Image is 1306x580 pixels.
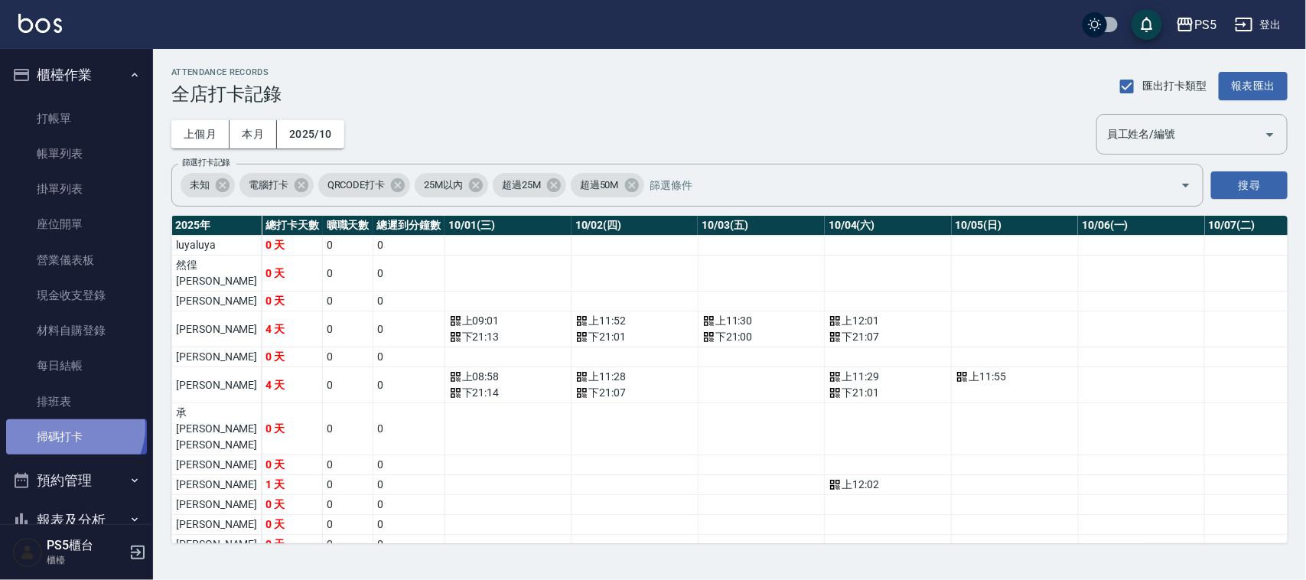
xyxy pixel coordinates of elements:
[373,236,445,256] td: 0
[6,101,147,136] a: 打帳單
[6,419,147,455] a: 掃碼打卡
[323,515,373,535] td: 0
[323,367,373,403] td: 0
[829,329,947,345] div: 下 21:07
[6,500,147,540] button: 報表及分析
[1078,216,1205,236] th: 10/06(一)
[262,236,323,256] td: 0 天
[239,178,298,193] span: 電腦打卡
[172,347,262,367] td: [PERSON_NAME]
[415,173,488,197] div: 25M以內
[6,207,147,242] a: 座位開單
[6,313,147,348] a: 材料自購登錄
[277,120,344,148] button: 2025/10
[571,173,644,197] div: 超過50M
[373,403,445,455] td: 0
[318,178,395,193] span: QRCODE打卡
[373,292,445,311] td: 0
[373,367,445,403] td: 0
[323,475,373,495] td: 0
[262,347,323,367] td: 0 天
[1211,171,1288,200] button: 搜尋
[323,403,373,455] td: 0
[172,535,262,555] td: [PERSON_NAME]
[239,173,314,197] div: 電腦打卡
[6,136,147,171] a: 帳單列表
[323,216,373,236] th: 曠職天數
[829,313,947,329] div: 上 12:01
[262,367,323,403] td: 4 天
[1170,9,1223,41] button: PS5
[323,347,373,367] td: 0
[575,369,694,385] div: 上 11:28
[702,313,821,329] div: 上 11:30
[262,495,323,515] td: 0 天
[646,172,1154,199] input: 篩選條件
[171,83,282,105] h3: 全店打卡記錄
[230,120,277,148] button: 本月
[829,369,947,385] div: 上 11:29
[373,475,445,495] td: 0
[493,173,566,197] div: 超過25M
[449,313,568,329] div: 上 09:01
[6,278,147,313] a: 現金收支登錄
[415,178,472,193] span: 25M以內
[1219,72,1288,100] button: 報表匯出
[6,348,147,383] a: 每日結帳
[172,256,262,292] td: 然徨[PERSON_NAME]
[262,216,323,236] th: 總打卡天數
[373,455,445,475] td: 0
[262,403,323,455] td: 0 天
[373,515,445,535] td: 0
[698,216,825,236] th: 10/03(五)
[575,313,694,329] div: 上 11:52
[323,455,373,475] td: 0
[373,216,445,236] th: 總遲到分鐘數
[323,236,373,256] td: 0
[1132,9,1162,40] button: save
[956,369,1074,385] div: 上 11:55
[449,369,568,385] div: 上 08:58
[47,553,125,567] p: 櫃檯
[172,236,262,256] td: luyaluya
[493,178,550,193] span: 超過25M
[182,157,230,168] label: 篩選打卡記錄
[172,455,262,475] td: [PERSON_NAME]
[172,292,262,311] td: [PERSON_NAME]
[575,329,694,345] div: 下 21:01
[449,329,568,345] div: 下 21:13
[373,347,445,367] td: 0
[172,495,262,515] td: [PERSON_NAME]
[373,495,445,515] td: 0
[323,256,373,292] td: 0
[1258,122,1282,147] button: Open
[18,14,62,33] img: Logo
[172,311,262,347] td: [PERSON_NAME]
[1229,11,1288,39] button: 登出
[262,292,323,311] td: 0 天
[172,216,262,236] th: 2025 年
[829,385,947,401] div: 下 21:01
[323,495,373,515] td: 0
[318,173,411,197] div: QRCODE打卡
[262,311,323,347] td: 4 天
[172,367,262,403] td: [PERSON_NAME]
[1174,173,1198,197] button: Open
[262,455,323,475] td: 0 天
[572,216,699,236] th: 10/02(四)
[181,178,219,193] span: 未知
[6,461,147,500] button: 預約管理
[829,477,947,493] div: 上 12:02
[171,67,282,77] h2: ATTENDANCE RECORDS
[323,292,373,311] td: 0
[323,535,373,555] td: 0
[262,256,323,292] td: 0 天
[12,537,43,568] img: Person
[449,385,568,401] div: 下 21:14
[373,311,445,347] td: 0
[262,535,323,555] td: 0 天
[373,535,445,555] td: 0
[571,178,628,193] span: 超過50M
[6,171,147,207] a: 掛單列表
[445,216,572,236] th: 10/01(三)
